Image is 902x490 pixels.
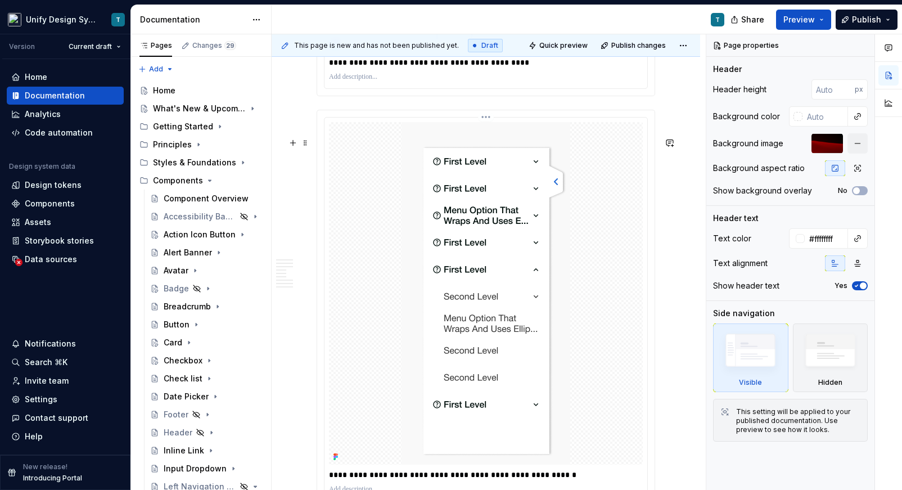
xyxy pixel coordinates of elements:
div: Analytics [25,109,61,120]
div: Accessibility Banner [164,211,236,222]
div: Version [9,42,35,51]
div: T [715,15,720,24]
div: Show header text [713,280,779,291]
div: Hidden [818,378,842,387]
div: Visible [739,378,762,387]
button: Contact support [7,409,124,427]
a: Breadcrumb [146,298,267,316]
span: Preview [783,14,815,25]
button: Add [135,61,177,77]
label: Yes [835,281,847,290]
div: Components [25,198,75,209]
a: Input Dropdown [146,460,267,478]
div: Data sources [25,254,77,265]
span: Publish changes [611,41,666,50]
button: Notifications [7,335,124,353]
input: Auto [802,106,848,127]
a: Avatar [146,262,267,280]
div: Input Dropdown [164,463,227,474]
button: Publish [836,10,898,30]
button: Preview [776,10,831,30]
span: 29 [224,41,236,50]
a: Code automation [7,124,124,142]
div: Badge [164,283,189,294]
span: Current draft [69,42,112,51]
button: Publish changes [597,38,671,53]
div: Background aspect ratio [713,163,805,174]
div: Header [164,427,192,438]
div: Button [164,319,190,330]
div: Pages [139,41,172,50]
a: Check list [146,370,267,388]
div: Getting Started [153,121,213,132]
div: Header [713,64,742,75]
div: Visible [713,323,788,392]
div: Date Picker [164,391,209,402]
a: Storybook stories [7,232,124,250]
a: Footer [146,406,267,424]
img: 9fdcaa03-8f0a-443d-a87d-0c72d3ba2d5b.png [8,13,21,26]
a: Action Icon Button [146,226,267,244]
div: Components [135,172,267,190]
a: Checkbox [146,352,267,370]
button: Search ⌘K [7,353,124,371]
div: Footer [164,409,188,420]
div: Principles [135,136,267,154]
div: Breadcrumb [164,301,211,312]
div: Home [25,71,47,83]
div: Check list [164,373,202,384]
div: Home [153,85,175,96]
input: Auto [811,79,855,100]
p: px [855,85,863,94]
div: Side navigation [713,308,775,319]
a: Assets [7,213,124,231]
div: Unify Design System [26,14,98,25]
a: Analytics [7,105,124,123]
a: Data sources [7,250,124,268]
a: Documentation [7,87,124,105]
a: Settings [7,390,124,408]
div: Alert Banner [164,247,212,258]
div: Show background overlay [713,185,812,196]
button: Share [725,10,772,30]
span: Publish [852,14,881,25]
div: What's New & Upcoming [153,103,246,114]
div: Components [153,175,203,186]
div: Help [25,431,43,442]
span: Quick preview [539,41,588,50]
div: Card [164,337,182,348]
p: Introducing Portal [23,474,82,483]
button: Current draft [64,39,126,55]
div: Settings [25,394,57,405]
div: Text alignment [713,258,768,269]
div: Inline Link [164,445,204,456]
div: Component Overview [164,193,249,204]
a: Home [7,68,124,86]
a: Invite team [7,372,124,390]
div: Getting Started [135,118,267,136]
div: Design system data [9,162,75,171]
span: Add [149,65,163,74]
div: Notifications [25,338,76,349]
span: This page is new and has not been published yet. [294,41,459,50]
div: Text color [713,233,751,244]
label: No [838,186,847,195]
div: This setting will be applied to your published documentation. Use preview to see how it looks. [736,407,860,434]
div: Background color [713,111,780,122]
button: Help [7,428,124,446]
p: New release! [23,462,67,471]
div: Avatar [164,265,188,276]
div: Invite team [25,375,69,386]
span: Share [741,14,764,25]
div: Action Icon Button [164,229,236,240]
div: T [116,15,120,24]
div: Documentation [25,90,85,101]
div: Styles & Foundations [135,154,267,172]
span: Draft [481,41,498,50]
a: What's New & Upcoming [135,100,267,118]
a: Components [7,195,124,213]
input: Auto [805,228,848,249]
div: Design tokens [25,179,82,191]
a: Home [135,82,267,100]
div: Background image [713,138,783,149]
